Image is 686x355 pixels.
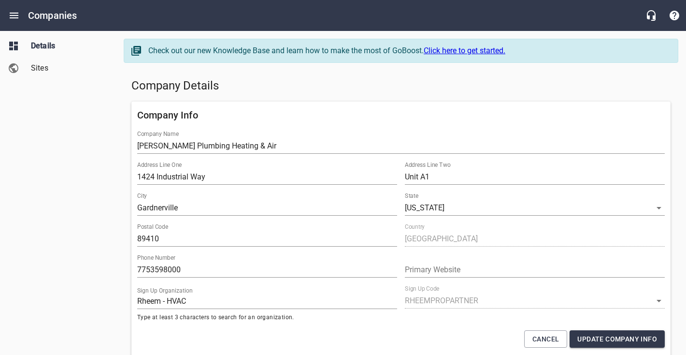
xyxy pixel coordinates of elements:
[137,255,175,261] label: Phone Number
[137,162,182,168] label: Address Line One
[405,224,425,230] label: Country
[405,286,439,292] label: Sign Up Code
[31,62,104,74] span: Sites
[405,162,451,168] label: Address Line Two
[31,40,104,52] span: Details
[137,107,665,123] h6: Company Info
[424,46,505,55] a: Click here to get started.
[663,4,686,27] button: Support Portal
[532,333,559,345] span: Cancel
[131,78,671,94] h5: Company Details
[137,193,147,199] label: City
[2,4,26,27] button: Open drawer
[137,224,168,230] label: Postal Code
[405,193,418,199] label: State
[640,4,663,27] button: Live Chat
[148,45,668,57] div: Check out our new Knowledge Base and learn how to make the most of GoBoost.
[577,333,657,345] span: Update Company Info
[137,294,397,309] input: Start typing to search organizations
[524,330,567,348] button: Cancel
[28,8,77,23] h6: Companies
[137,131,179,137] label: Company Name
[570,330,665,348] button: Update Company Info
[137,313,397,323] span: Type at least 3 characters to search for an organization.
